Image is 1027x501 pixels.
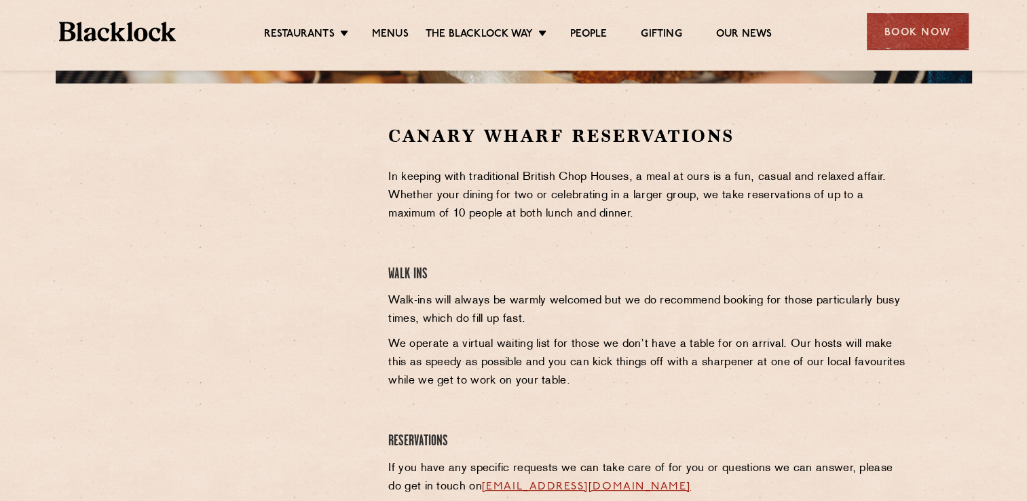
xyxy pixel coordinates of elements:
img: BL_Textured_Logo-footer-cropped.svg [59,22,176,41]
div: Book Now [867,13,969,50]
p: Walk-ins will always be warmly welcomed but we do recommend booking for those particularly busy t... [388,292,909,329]
a: Our News [716,28,772,43]
p: We operate a virtual waiting list for those we don’t have a table for on arrival. Our hosts will ... [388,335,909,390]
a: [EMAIL_ADDRESS][DOMAIN_NAME] [482,481,691,492]
a: The Blacklock Way [426,28,533,43]
h2: Canary Wharf Reservations [388,124,909,148]
a: Gifting [641,28,681,43]
h4: Walk Ins [388,265,909,284]
a: Restaurants [264,28,335,43]
iframe: OpenTable make booking widget [167,124,319,329]
a: People [570,28,607,43]
p: If you have any specific requests we can take care of for you or questions we can answer, please ... [388,460,909,496]
a: Menus [372,28,409,43]
h4: Reservations [388,432,909,451]
p: In keeping with traditional British Chop Houses, a meal at ours is a fun, casual and relaxed affa... [388,168,909,223]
